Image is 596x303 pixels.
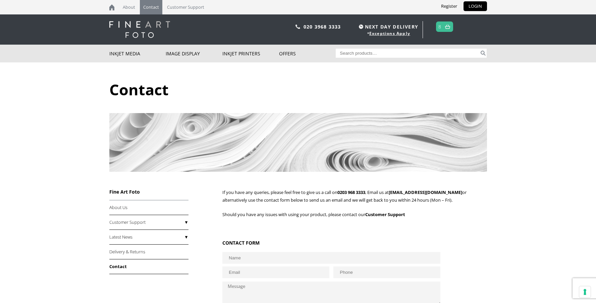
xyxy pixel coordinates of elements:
[109,245,188,259] a: Delivery & Returns
[357,23,418,31] span: NEXT DAY DELIVERY
[365,211,405,217] strong: Customer Support
[464,1,487,11] a: LOGIN
[304,23,341,30] a: 020 3968 3333
[222,189,487,204] p: If you have any queries, please feel free to give us a call on , Email us at or alternatively use...
[222,240,434,246] h3: CONTACT FORM
[222,266,329,278] input: Email
[445,24,450,29] img: basket.svg
[222,211,487,218] p: Should you have any issues with using your product, please contact our
[438,22,441,32] a: 8
[109,215,188,230] a: Customer Support
[222,45,279,62] a: Inkjet Printers
[295,24,300,29] img: phone.svg
[579,286,591,298] button: Your consent preferences for tracking technologies
[222,252,440,264] input: Name
[109,79,487,100] h1: Contact
[109,259,188,274] a: Contact
[109,45,166,62] a: Inkjet Media
[479,49,487,58] button: Search
[109,230,188,245] a: Latest News
[336,49,479,58] input: Search products…
[166,45,222,62] a: Image Display
[369,31,410,36] a: Exceptions Apply
[337,189,365,195] a: 0203 968 3333
[109,189,188,195] h3: Fine Art Foto
[436,1,462,11] a: Register
[333,266,440,278] input: Phone
[359,24,363,29] img: time.svg
[109,200,188,215] a: About Us
[389,189,462,195] a: [EMAIL_ADDRESS][DOMAIN_NAME]
[279,45,336,62] a: Offers
[109,21,170,38] img: logo-white.svg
